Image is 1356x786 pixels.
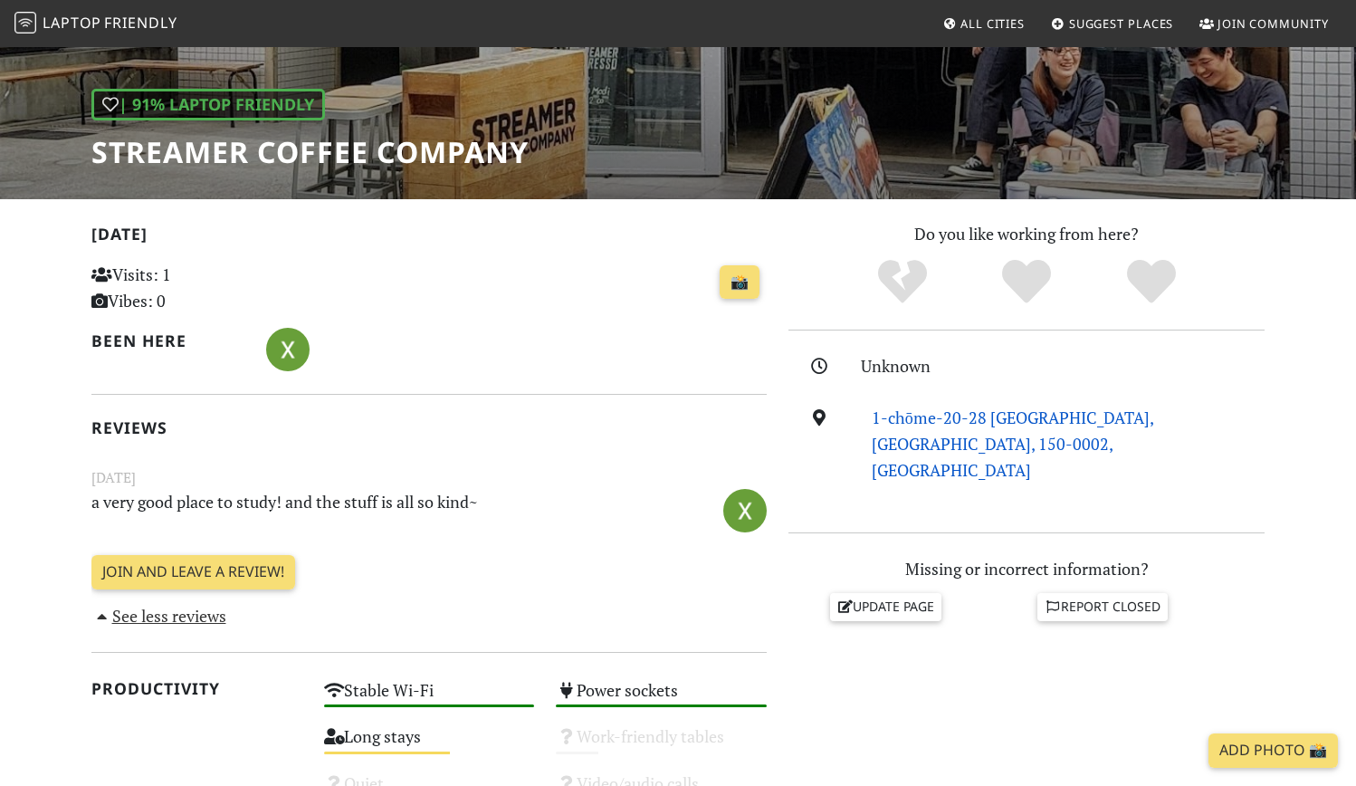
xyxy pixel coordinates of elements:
[91,89,325,120] div: | 91% Laptop Friendly
[266,337,310,359] span: Xue Xie
[91,605,226,627] a: See less reviews
[313,722,546,768] div: Long stays
[104,13,177,33] span: Friendly
[861,353,1275,379] div: Unknown
[1069,15,1174,32] span: Suggest Places
[91,331,244,350] h2: Been here
[81,489,662,530] p: a very good place to study! and the stuff is all so kind~
[91,679,302,698] h2: Productivity
[81,466,778,489] small: [DATE]
[720,265,759,300] a: 📸
[91,418,767,437] h2: Reviews
[960,15,1025,32] span: All Cities
[1089,257,1214,307] div: Definitely!
[91,262,302,314] p: Visits: 1 Vibes: 0
[545,722,778,768] div: Work-friendly tables
[872,407,1154,481] a: 1-chōme-20-28 [GEOGRAPHIC_DATA], [GEOGRAPHIC_DATA], 150-0002, [GEOGRAPHIC_DATA]
[788,221,1265,247] p: Do you like working from here?
[1192,7,1336,40] a: Join Community
[723,497,767,519] span: Xue Xie
[14,12,36,34] img: LaptopFriendly
[91,225,767,251] h2: [DATE]
[964,257,1089,307] div: Yes
[266,328,310,371] img: 3758-xue.jpg
[14,8,177,40] a: LaptopFriendly LaptopFriendly
[313,676,546,722] div: Stable Wi-Fi
[545,676,778,722] div: Power sockets
[91,135,529,169] h1: Streamer Coffee Company
[935,7,1032,40] a: All Cities
[91,555,295,589] a: Join and leave a review!
[1044,7,1181,40] a: Suggest Places
[43,13,101,33] span: Laptop
[840,257,965,307] div: No
[788,556,1265,582] p: Missing or incorrect information?
[1218,15,1329,32] span: Join Community
[723,489,767,532] img: 3758-xue.jpg
[830,593,942,620] a: Update page
[1037,593,1168,620] a: Report closed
